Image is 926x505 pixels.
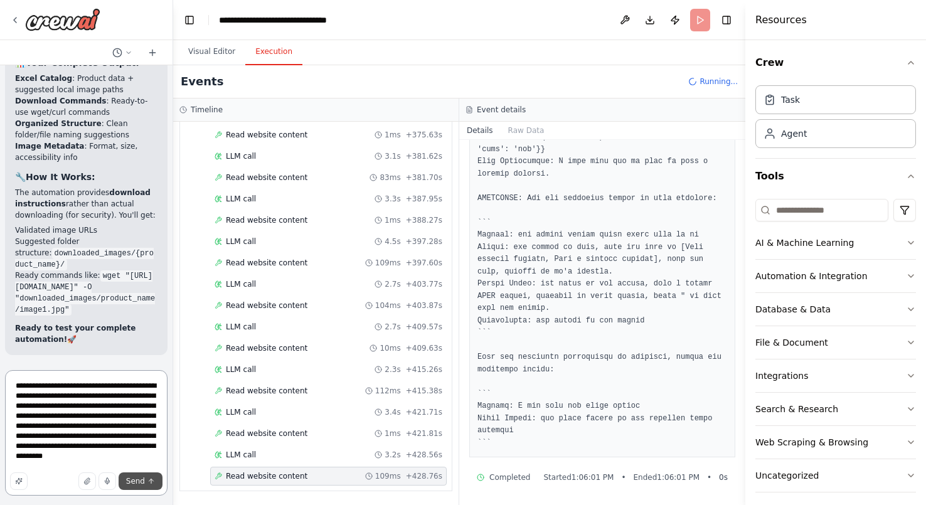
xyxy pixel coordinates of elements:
[226,215,307,225] span: Read website content
[226,173,307,183] span: Read website content
[755,260,916,292] button: Automation & Integration
[226,258,307,268] span: Read website content
[459,122,501,139] button: Details
[755,293,916,326] button: Database & Data
[15,270,155,316] code: wget "[URL][DOMAIN_NAME]" -O "downloaded_images/product_name/image1.jpg"
[385,237,400,247] span: 4.5s
[226,279,256,289] span: LLM call
[15,97,107,105] strong: Download Commands
[15,119,102,128] strong: Organized Structure
[119,472,162,490] button: Send
[406,364,442,375] span: + 415.26s
[10,472,28,490] button: Improve this prompt
[15,142,84,151] strong: Image Metadata
[755,403,838,415] div: Search & Research
[700,77,738,87] span: Running...
[406,407,442,417] span: + 421.71s
[781,127,807,140] div: Agent
[755,359,916,392] button: Integrations
[634,472,700,482] span: Ended 1:06:01 PM
[385,279,400,289] span: 2.7s
[781,93,800,106] div: Task
[755,159,916,194] button: Tools
[385,450,400,460] span: 3.2s
[15,95,157,118] li: : Ready-to-use wget/curl commands
[755,426,916,459] button: Web Scraping & Browsing
[406,450,442,460] span: + 428.56s
[621,472,625,482] span: •
[755,80,916,158] div: Crew
[406,300,442,311] span: + 403.87s
[755,13,807,28] h4: Resources
[191,105,223,115] h3: Timeline
[501,122,552,139] button: Raw Data
[226,343,307,353] span: Read website content
[25,8,100,31] img: Logo
[226,151,256,161] span: LLM call
[15,118,157,141] li: : Clean folder/file naming suggestions
[755,369,808,382] div: Integrations
[107,45,137,60] button: Switch to previous chat
[406,471,442,481] span: + 428.76s
[15,171,157,183] h3: 🔧
[385,215,401,225] span: 1ms
[226,471,307,481] span: Read website content
[406,322,442,332] span: + 409.57s
[755,326,916,359] button: File & Document
[718,11,735,29] button: Hide right sidebar
[375,300,401,311] span: 104ms
[15,236,157,270] li: Suggested folder structure:
[375,386,401,396] span: 112ms
[385,194,400,204] span: 3.3s
[755,436,868,449] div: Web Scraping & Browsing
[719,472,728,482] span: 0 s
[375,471,401,481] span: 109ms
[477,105,526,115] h3: Event details
[755,459,916,492] button: Uncategorized
[755,469,819,482] div: Uncategorized
[226,237,256,247] span: LLM call
[226,322,256,332] span: LLM call
[385,364,400,375] span: 2.3s
[385,407,400,417] span: 3.4s
[755,393,916,425] button: Search & Research
[707,472,711,482] span: •
[219,14,360,26] nav: breadcrumb
[385,322,400,332] span: 2.7s
[380,173,400,183] span: 83ms
[226,450,256,460] span: LLM call
[178,39,245,65] button: Visual Editor
[543,472,614,482] span: Started 1:06:01 PM
[755,336,828,349] div: File & Document
[406,343,442,353] span: + 409.63s
[406,194,442,204] span: + 387.95s
[98,472,116,490] button: Click to speak your automation idea
[406,386,442,396] span: + 415.38s
[226,130,307,140] span: Read website content
[245,39,302,65] button: Execution
[15,225,157,236] li: Validated image URLs
[380,343,400,353] span: 10ms
[406,258,442,268] span: + 397.60s
[755,303,831,316] div: Database & Data
[226,194,256,204] span: LLM call
[226,364,256,375] span: LLM call
[385,151,400,161] span: 3.1s
[15,324,136,344] strong: Ready to test your complete automation!
[385,428,401,439] span: 1ms
[226,300,307,311] span: Read website content
[755,194,916,502] div: Tools
[406,173,442,183] span: + 381.70s
[126,476,145,486] span: Send
[15,270,157,315] li: Ready commands like:
[385,130,401,140] span: 1ms
[78,472,96,490] button: Upload files
[26,172,95,182] strong: How It Works:
[15,322,157,345] p: 🚀
[755,45,916,80] button: Crew
[375,258,401,268] span: 109ms
[406,428,442,439] span: + 421.81s
[181,11,198,29] button: Hide left sidebar
[15,141,157,163] li: : Format, size, accessibility info
[406,151,442,161] span: + 381.62s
